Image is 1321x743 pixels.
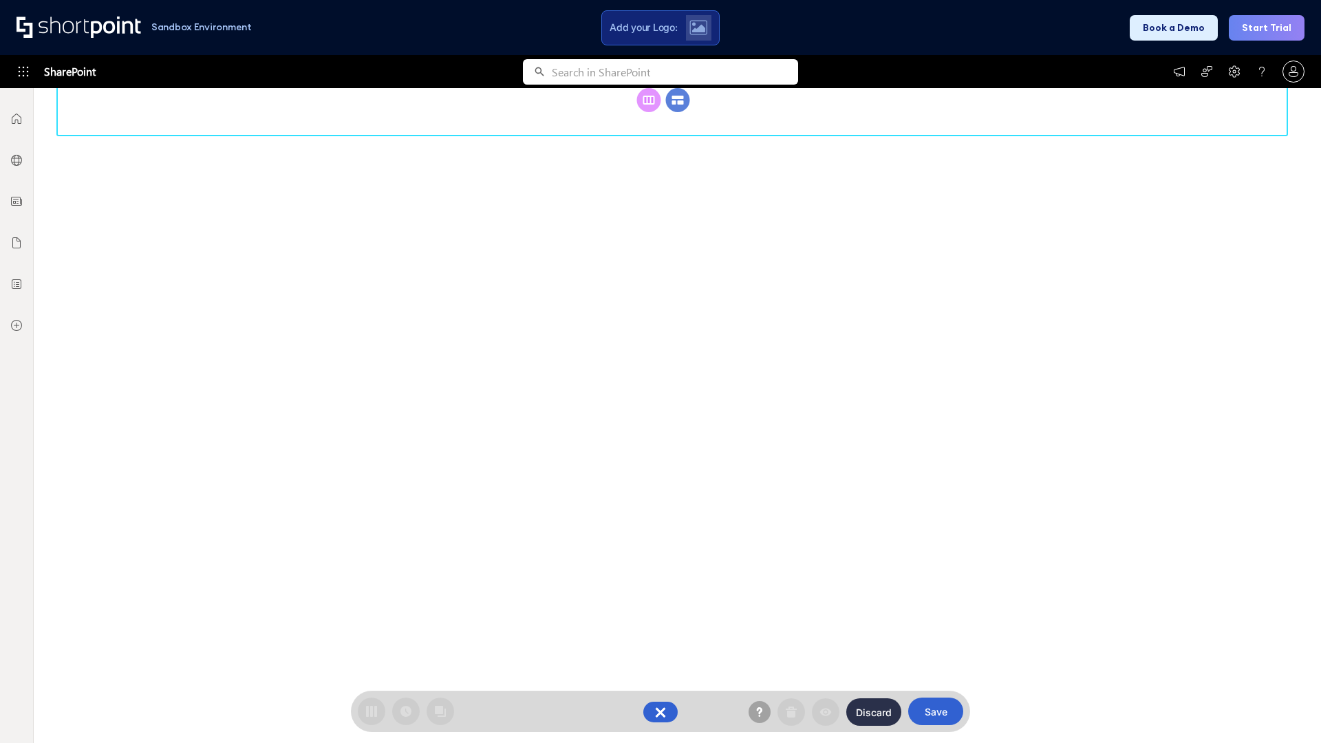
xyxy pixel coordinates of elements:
iframe: Chat Widget [1252,677,1321,743]
img: Upload logo [689,20,707,35]
button: Start Trial [1229,15,1304,41]
span: Add your Logo: [610,21,677,34]
h1: Sandbox Environment [151,23,252,31]
button: Discard [846,698,901,726]
input: Search in SharePoint [552,59,798,85]
span: SharePoint [44,55,96,88]
button: Save [908,698,963,725]
button: Book a Demo [1130,15,1218,41]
